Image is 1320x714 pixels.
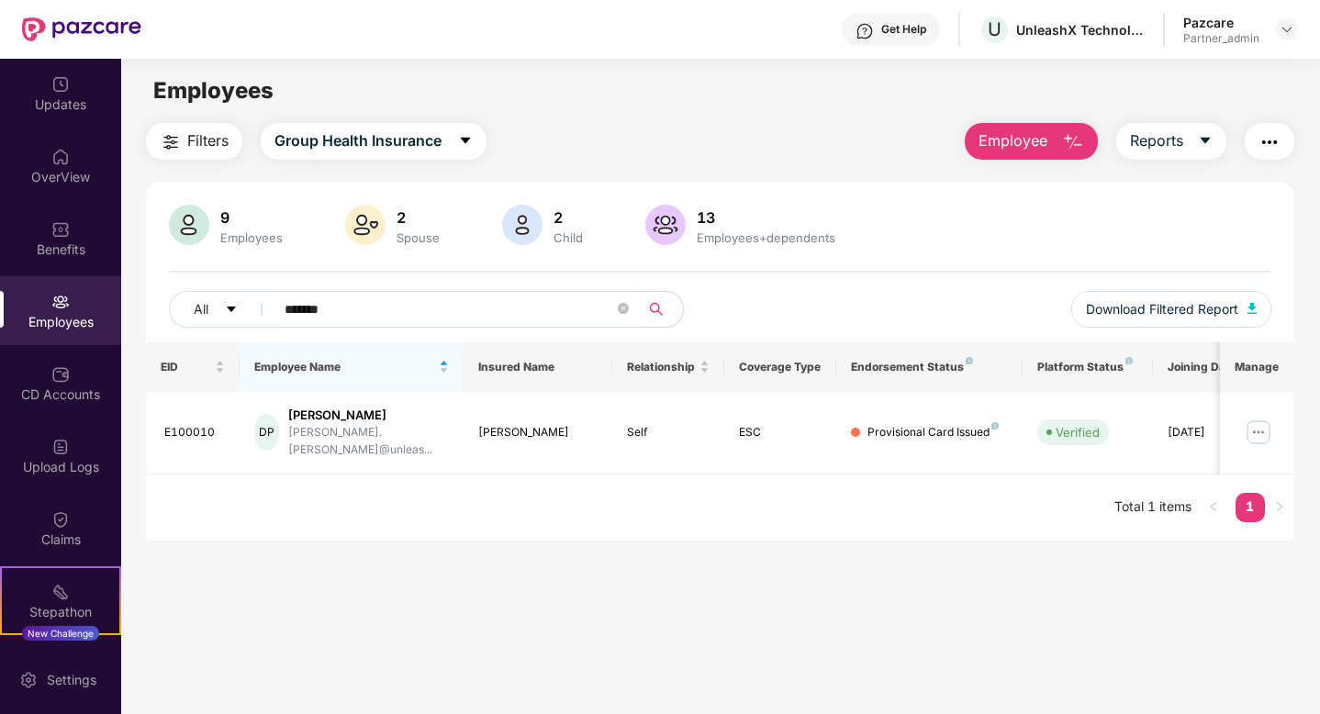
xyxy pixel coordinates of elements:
[627,360,696,374] span: Relationship
[478,424,598,441] div: [PERSON_NAME]
[1153,342,1265,392] th: Joining Date
[645,205,686,245] img: svg+xml;base64,PHN2ZyB4bWxucz0iaHR0cDovL3d3dy53My5vcmcvMjAwMC9zdmciIHhtbG5zOnhsaW5rPSJodHRwOi8vd3...
[1116,123,1226,160] button: Reportscaret-down
[2,603,119,621] div: Stepathon
[51,293,70,311] img: svg+xml;base64,PHN2ZyBpZD0iRW1wbG95ZWVzIiB4bWxucz0iaHR0cDovL3d3dy53My5vcmcvMjAwMC9zdmciIHdpZHRoPS...
[1183,14,1259,31] div: Pazcare
[164,424,225,441] div: E100010
[1236,493,1265,520] a: 1
[194,299,208,319] span: All
[502,205,543,245] img: svg+xml;base64,PHN2ZyB4bWxucz0iaHR0cDovL3d3dy53My5vcmcvMjAwMC9zdmciIHhtbG5zOnhsaW5rPSJodHRwOi8vd3...
[261,123,487,160] button: Group Health Insurancecaret-down
[1114,493,1191,522] li: Total 1 items
[22,626,99,641] div: New Challenge
[146,123,242,160] button: Filters
[1198,133,1213,150] span: caret-down
[1056,423,1100,441] div: Verified
[1247,303,1257,314] img: svg+xml;base64,PHN2ZyB4bWxucz0iaHR0cDovL3d3dy53My5vcmcvMjAwMC9zdmciIHhtbG5zOnhsaW5rPSJodHRwOi8vd3...
[638,302,674,317] span: search
[51,365,70,384] img: svg+xml;base64,PHN2ZyBpZD0iQ0RfQWNjb3VudHMiIGRhdGEtbmFtZT0iQ0QgQWNjb3VudHMiIHhtbG5zPSJodHRwOi8vd3...
[1199,493,1228,522] button: left
[288,424,449,459] div: [PERSON_NAME].[PERSON_NAME]@unleas...
[51,220,70,239] img: svg+xml;base64,PHN2ZyBpZD0iQmVuZWZpdHMiIHhtbG5zPSJodHRwOi8vd3d3LnczLm9yZy8yMDAwL3N2ZyIgd2lkdGg9Ij...
[288,407,449,424] div: [PERSON_NAME]
[638,291,684,328] button: search
[1220,342,1294,392] th: Manage
[979,129,1047,152] span: Employee
[1086,299,1238,319] span: Download Filtered Report
[1208,501,1219,512] span: left
[161,360,211,374] span: EID
[254,360,435,374] span: Employee Name
[464,342,613,392] th: Insured Name
[988,18,1001,40] span: U
[965,123,1098,160] button: Employee
[1062,131,1084,153] img: svg+xml;base64,PHN2ZyB4bWxucz0iaHR0cDovL3d3dy53My5vcmcvMjAwMC9zdmciIHhtbG5zOnhsaW5rPSJodHRwOi8vd3...
[169,291,281,328] button: Allcaret-down
[693,230,839,245] div: Employees+dependents
[187,129,229,152] span: Filters
[1199,493,1228,522] li: Previous Page
[51,438,70,456] img: svg+xml;base64,PHN2ZyBpZD0iVXBsb2FkX0xvZ3MiIGRhdGEtbmFtZT0iVXBsb2FkIExvZ3MiIHhtbG5zPSJodHRwOi8vd3...
[618,303,629,314] span: close-circle
[274,129,442,152] span: Group Health Insurance
[22,17,141,41] img: New Pazcare Logo
[51,510,70,529] img: svg+xml;base64,PHN2ZyBpZD0iQ2xhaW0iIHhtbG5zPSJodHRwOi8vd3d3LnczLm9yZy8yMDAwL3N2ZyIgd2lkdGg9IjIwIi...
[1244,418,1273,447] img: manageButton
[612,342,724,392] th: Relationship
[550,230,587,245] div: Child
[856,22,874,40] img: svg+xml;base64,PHN2ZyBpZD0iSGVscC0zMngzMiIgeG1sbnM9Imh0dHA6Ly93d3cudzMub3JnLzIwMDAvc3ZnIiB3aWR0aD...
[991,422,999,430] img: svg+xml;base64,PHN2ZyB4bWxucz0iaHR0cDovL3d3dy53My5vcmcvMjAwMC9zdmciIHdpZHRoPSI4IiBoZWlnaHQ9IjgiIH...
[1183,31,1259,46] div: Partner_admin
[51,75,70,94] img: svg+xml;base64,PHN2ZyBpZD0iVXBkYXRlZCIgeG1sbnM9Imh0dHA6Ly93d3cudzMub3JnLzIwMDAvc3ZnIiB3aWR0aD0iMj...
[693,208,839,227] div: 13
[881,22,926,37] div: Get Help
[225,303,238,318] span: caret-down
[345,205,386,245] img: svg+xml;base64,PHN2ZyB4bWxucz0iaHR0cDovL3d3dy53My5vcmcvMjAwMC9zdmciIHhtbG5zOnhsaW5rPSJodHRwOi8vd3...
[851,360,1008,374] div: Endorsement Status
[1016,21,1145,39] div: UnleashX Technologies Private Limited
[739,424,822,441] div: ESC
[1071,291,1271,328] button: Download Filtered Report
[41,671,102,689] div: Settings
[724,342,836,392] th: Coverage Type
[160,131,182,153] img: svg+xml;base64,PHN2ZyB4bWxucz0iaHR0cDovL3d3dy53My5vcmcvMjAwMC9zdmciIHdpZHRoPSIyNCIgaGVpZ2h0PSIyNC...
[1265,493,1294,522] button: right
[146,342,240,392] th: EID
[153,77,274,104] span: Employees
[169,205,209,245] img: svg+xml;base64,PHN2ZyB4bWxucz0iaHR0cDovL3d3dy53My5vcmcvMjAwMC9zdmciIHhtbG5zOnhsaW5rPSJodHRwOi8vd3...
[627,424,710,441] div: Self
[1168,424,1250,441] div: [DATE]
[1280,22,1294,37] img: svg+xml;base64,PHN2ZyBpZD0iRHJvcGRvd24tMzJ4MzIiIHhtbG5zPSJodHRwOi8vd3d3LnczLm9yZy8yMDAwL3N2ZyIgd2...
[393,230,443,245] div: Spouse
[1037,360,1138,374] div: Platform Status
[1274,501,1285,512] span: right
[1258,131,1281,153] img: svg+xml;base64,PHN2ZyB4bWxucz0iaHR0cDovL3d3dy53My5vcmcvMjAwMC9zdmciIHdpZHRoPSIyNCIgaGVpZ2h0PSIyNC...
[1130,129,1183,152] span: Reports
[1236,493,1265,522] li: 1
[217,230,286,245] div: Employees
[51,148,70,166] img: svg+xml;base64,PHN2ZyBpZD0iSG9tZSIgeG1sbnM9Imh0dHA6Ly93d3cudzMub3JnLzIwMDAvc3ZnIiB3aWR0aD0iMjAiIG...
[867,424,999,441] div: Provisional Card Issued
[966,357,973,364] img: svg+xml;base64,PHN2ZyB4bWxucz0iaHR0cDovL3d3dy53My5vcmcvMjAwMC9zdmciIHdpZHRoPSI4IiBoZWlnaHQ9IjgiIH...
[618,301,629,318] span: close-circle
[217,208,286,227] div: 9
[550,208,587,227] div: 2
[19,671,38,689] img: svg+xml;base64,PHN2ZyBpZD0iU2V0dGluZy0yMHgyMCIgeG1sbnM9Imh0dHA6Ly93d3cudzMub3JnLzIwMDAvc3ZnIiB3aW...
[1125,357,1133,364] img: svg+xml;base64,PHN2ZyB4bWxucz0iaHR0cDovL3d3dy53My5vcmcvMjAwMC9zdmciIHdpZHRoPSI4IiBoZWlnaHQ9IjgiIH...
[51,583,70,601] img: svg+xml;base64,PHN2ZyB4bWxucz0iaHR0cDovL3d3dy53My5vcmcvMjAwMC9zdmciIHdpZHRoPSIyMSIgaGVpZ2h0PSIyMC...
[393,208,443,227] div: 2
[254,414,279,451] div: DP
[1265,493,1294,522] li: Next Page
[458,133,473,150] span: caret-down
